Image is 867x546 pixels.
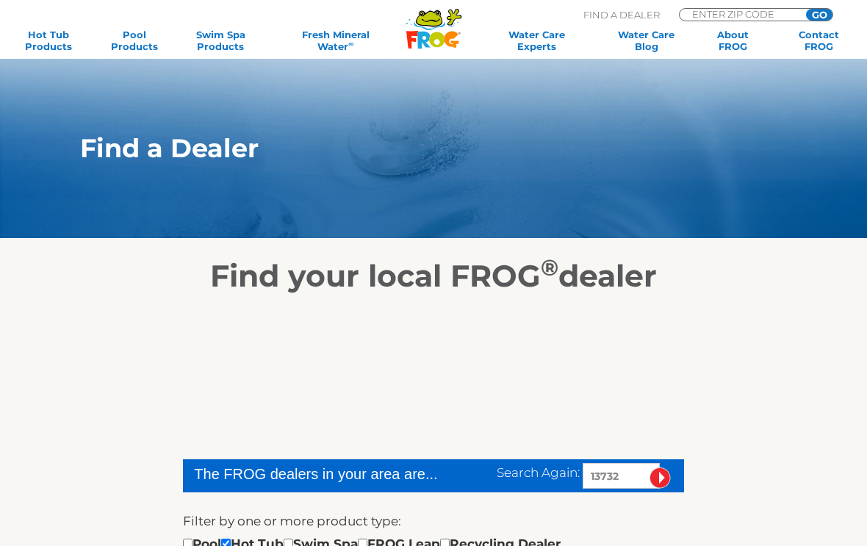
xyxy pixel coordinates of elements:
[480,29,594,52] a: Water CareExperts
[15,29,82,52] a: Hot TubProducts
[348,40,353,48] sup: ∞
[806,9,832,21] input: GO
[541,254,558,281] sup: ®
[497,465,580,480] span: Search Again:
[650,467,671,489] input: Submit
[194,463,439,485] div: The FROG dealers in your area are...
[58,257,809,294] h2: Find your local FROG dealer
[273,29,398,52] a: Fresh MineralWater∞
[80,134,734,163] h1: Find a Dealer
[699,29,766,52] a: AboutFROG
[691,9,790,19] input: Zip Code Form
[785,29,852,52] a: ContactFROG
[583,8,660,21] p: Find A Dealer
[101,29,168,52] a: PoolProducts
[183,511,401,531] label: Filter by one or more product type:
[613,29,680,52] a: Water CareBlog
[187,29,254,52] a: Swim SpaProducts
